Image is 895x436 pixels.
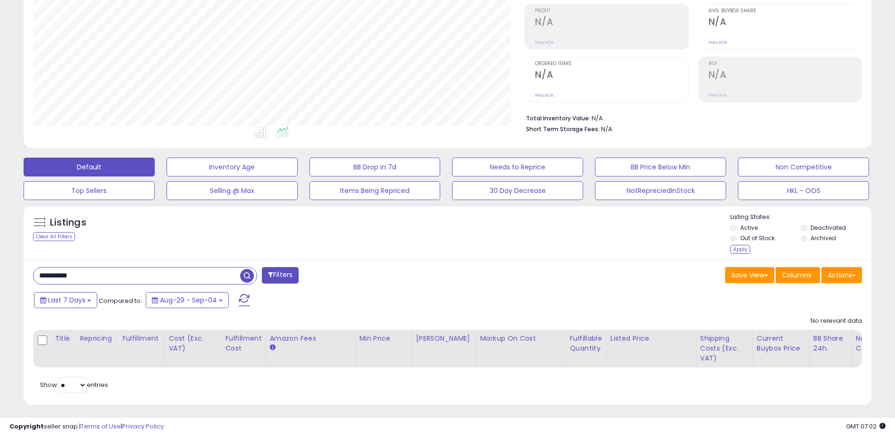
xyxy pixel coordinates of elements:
p: Listing States: [730,213,871,222]
label: Active [740,224,758,232]
label: Out of Stock [740,234,775,242]
button: BB Drop in 7d [309,158,441,176]
button: Top Sellers [24,181,155,200]
button: Columns [776,267,820,283]
button: HKL - OOS [738,181,869,200]
button: Selling @ Max [167,181,298,200]
button: Default [24,158,155,176]
h2: N/A [709,17,862,29]
div: Fulfillment [122,334,160,344]
span: Last 7 Days [48,295,85,305]
div: seller snap | | [9,422,164,431]
span: Columns [782,270,811,280]
h5: Listings [50,216,86,229]
button: NotRepreciedInStock [595,181,726,200]
a: Privacy Policy [122,422,164,431]
h2: N/A [535,17,688,29]
small: Prev: N/A [535,40,553,45]
b: Short Term Storage Fees: [526,125,600,133]
button: Aug-29 - Sep-04 [146,292,229,308]
span: Aug-29 - Sep-04 [160,295,217,305]
div: Apply [730,245,750,254]
button: Last 7 Days [34,292,97,308]
div: BB Share 24h. [813,334,848,353]
div: Cost (Exc. VAT) [169,334,217,353]
div: Markup on Cost [480,334,562,344]
small: Amazon Fees. [270,344,276,352]
li: N/A [526,112,855,123]
label: Deactivated [811,224,846,232]
div: Amazon Fees [270,334,351,344]
span: 2025-09-12 07:02 GMT [846,422,886,431]
div: [PERSON_NAME] [416,334,472,344]
span: Avg. Buybox Share [709,8,862,14]
div: Current Buybox Price [757,334,805,353]
button: 30 Day Decrease [452,181,583,200]
div: Fulfillable Quantity [570,334,602,353]
div: Listed Price [611,334,692,344]
button: Filters [262,267,299,284]
label: Archived [811,234,836,242]
small: Prev: N/A [535,92,553,98]
button: Actions [821,267,862,283]
a: Terms of Use [81,422,121,431]
small: Prev: N/A [709,40,727,45]
div: Num of Comp. [856,334,890,353]
button: Non Competitive [738,158,869,176]
b: Total Inventory Value: [526,114,590,122]
button: Items Being Repriced [309,181,441,200]
div: No relevant data [811,317,862,326]
span: ROI [709,61,862,67]
div: Repricing [80,334,114,344]
small: Prev: N/A [709,92,727,98]
div: Min Price [360,334,408,344]
span: Show: entries [40,380,108,389]
span: N/A [601,125,612,134]
div: Clear All Filters [33,232,75,241]
div: Title [55,334,72,344]
h2: N/A [709,69,862,82]
button: Needs to Reprice [452,158,583,176]
div: Fulfillment Cost [226,334,262,353]
button: BB Price Below Min [595,158,726,176]
button: Save View [725,267,774,283]
div: Shipping Costs (Exc. VAT) [700,334,749,363]
strong: Copyright [9,422,44,431]
span: Ordered Items [535,61,688,67]
span: Profit [535,8,688,14]
span: Compared to: [99,296,142,305]
h2: N/A [535,69,688,82]
th: The percentage added to the cost of goods (COGS) that forms the calculator for Min & Max prices. [476,330,566,368]
button: Inventory Age [167,158,298,176]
